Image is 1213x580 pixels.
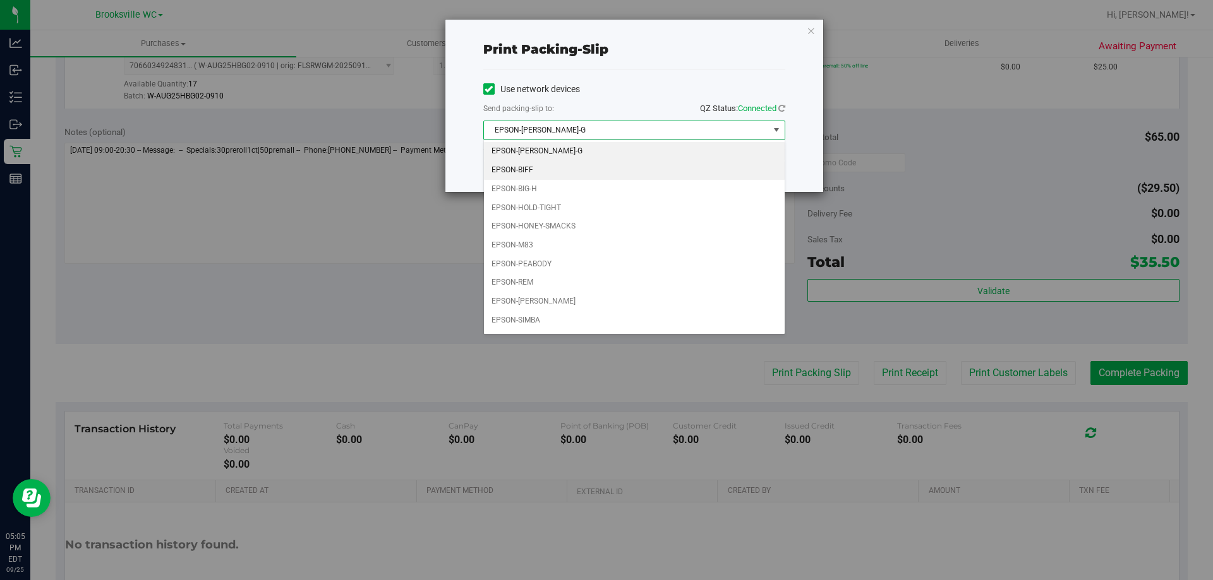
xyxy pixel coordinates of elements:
[484,273,785,292] li: EPSON-REM
[484,311,785,330] li: EPSON-SIMBA
[700,104,785,113] span: QZ Status:
[484,199,785,218] li: EPSON-HOLD-TIGHT
[484,236,785,255] li: EPSON-M83
[484,292,785,311] li: EPSON-[PERSON_NAME]
[768,121,784,139] span: select
[483,103,554,114] label: Send packing-slip to:
[484,161,785,180] li: EPSON-BIFF
[484,180,785,199] li: EPSON-BIG-H
[738,104,776,113] span: Connected
[484,255,785,274] li: EPSON-PEABODY
[484,121,769,139] span: EPSON-[PERSON_NAME]-G
[13,479,51,517] iframe: Resource center
[484,217,785,236] li: EPSON-HONEY-SMACKS
[484,330,785,349] li: EPSON-SMEE
[483,83,580,96] label: Use network devices
[483,42,608,57] span: Print packing-slip
[484,142,785,161] li: EPSON-[PERSON_NAME]-G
